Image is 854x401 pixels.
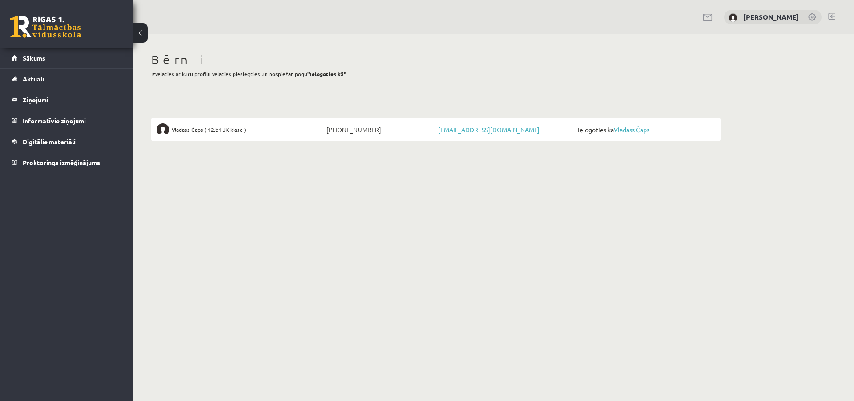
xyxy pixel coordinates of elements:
span: [PHONE_NUMBER] [324,123,436,136]
a: Sākums [12,48,122,68]
span: Ielogoties kā [576,123,715,136]
p: Izvēlaties ar kuru profilu vēlaties pieslēgties un nospiežat pogu [151,70,721,78]
legend: Informatīvie ziņojumi [23,110,122,131]
a: Rīgas 1. Tālmācības vidusskola [10,16,81,38]
a: Vladass Čaps [614,126,649,134]
img: Vladass Čaps [157,123,169,136]
a: [PERSON_NAME] [743,12,799,21]
a: Digitālie materiāli [12,131,122,152]
span: Vladass Čaps ( 12.b1 JK klase ) [172,123,246,136]
a: Informatīvie ziņojumi [12,110,122,131]
h1: Bērni [151,52,721,67]
b: "Ielogoties kā" [307,70,346,77]
span: Aktuāli [23,75,44,83]
span: Proktoringa izmēģinājums [23,158,100,166]
legend: Ziņojumi [23,89,122,110]
a: Proktoringa izmēģinājums [12,152,122,173]
a: Ziņojumi [12,89,122,110]
span: Digitālie materiāli [23,138,76,146]
span: Sākums [23,54,45,62]
img: Jūlija Čapa [729,13,737,22]
a: Aktuāli [12,69,122,89]
a: [EMAIL_ADDRESS][DOMAIN_NAME] [438,126,540,134]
